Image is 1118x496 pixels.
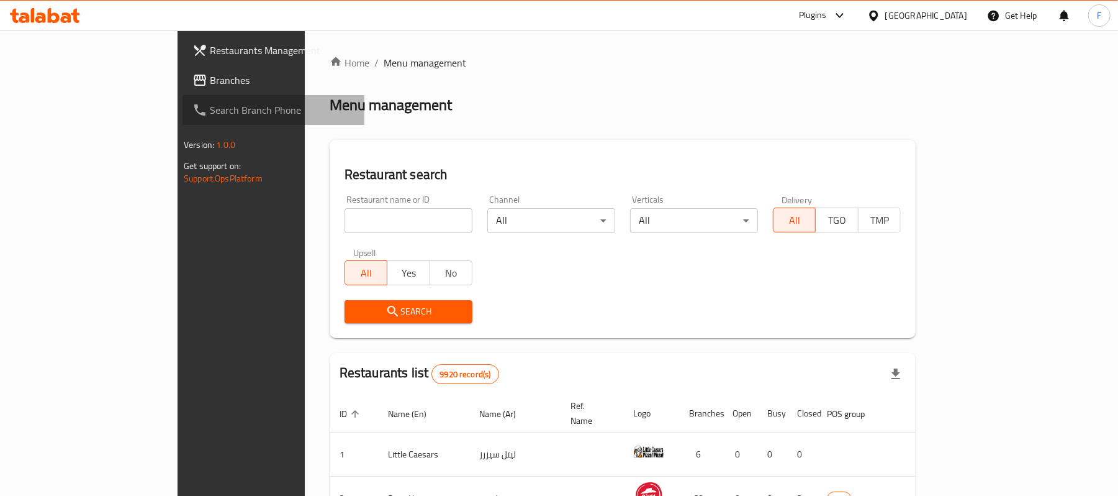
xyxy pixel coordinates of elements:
td: ليتل سيزرز [469,433,561,477]
div: Total records count [431,364,498,384]
img: Little Caesars [633,436,664,467]
button: All [773,208,816,232]
span: All [778,211,811,229]
th: Branches [679,395,723,433]
span: F [1097,9,1101,22]
h2: Menu management [330,95,452,115]
td: 0 [723,433,757,477]
span: Search [354,304,462,319]
nav: breadcrumb [330,55,916,70]
button: All [345,260,387,285]
span: Get support on: [184,158,241,174]
span: No [435,264,467,282]
span: ID [340,406,363,421]
td: 0 [787,433,817,477]
th: Busy [757,395,787,433]
button: Yes [387,260,430,285]
label: Upsell [353,248,376,257]
li: / [374,55,379,70]
span: Version: [184,137,214,153]
button: TGO [815,208,858,232]
td: 0 [757,433,787,477]
span: Search Branch Phone [210,103,354,117]
span: POS group [827,406,881,421]
th: Logo [623,395,679,433]
span: Menu management [384,55,466,70]
div: [GEOGRAPHIC_DATA] [885,9,967,22]
h2: Restaurant search [345,165,901,184]
h2: Restaurants list [340,364,499,384]
div: Export file [881,359,911,389]
td: 6 [679,433,723,477]
div: All [630,208,758,233]
div: All [487,208,615,233]
td: Little Caesars [378,433,469,477]
span: Yes [392,264,425,282]
div: Plugins [799,8,826,23]
span: Ref. Name [570,398,608,428]
span: TMP [863,211,896,229]
input: Search for restaurant name or ID.. [345,208,472,233]
button: Search [345,300,472,323]
th: Open [723,395,757,433]
a: Branches [183,65,364,95]
a: Support.OpsPlatform [184,170,263,186]
button: No [430,260,472,285]
th: Closed [787,395,817,433]
span: Name (Ar) [479,406,532,421]
span: 1.0.0 [216,137,235,153]
label: Delivery [782,195,813,204]
span: 9920 record(s) [432,369,498,380]
span: TGO [821,211,853,229]
a: Restaurants Management [183,35,364,65]
span: All [350,264,382,282]
a: Search Branch Phone [183,95,364,125]
button: TMP [858,208,901,232]
span: Name (En) [388,406,443,421]
span: Branches [210,73,354,88]
span: Restaurants Management [210,43,354,58]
